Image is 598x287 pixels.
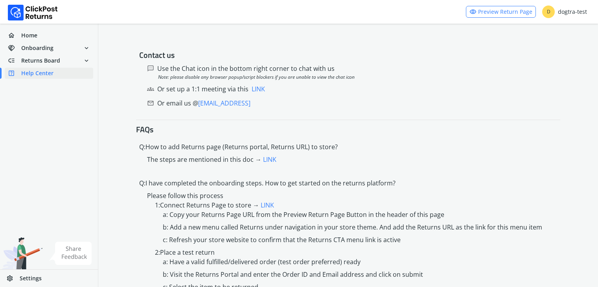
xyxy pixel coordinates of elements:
[20,274,42,282] span: Settings
[49,242,92,265] img: share feedback
[252,84,265,94] a: LINK
[261,201,274,209] a: LINK
[147,98,557,109] div: Or email us @
[147,83,557,94] div: Or set up a 1:1 meeting via this
[155,200,557,244] div: 1 : Connect Returns Page to store →
[542,6,555,18] span: D
[163,222,557,232] div: b : Add a new menu called Returns under navigation in your store theme. And add the Returns URL a...
[6,273,20,284] span: settings
[83,55,90,66] span: expand_more
[139,142,557,152] div: Q: How to add Returns page (Returns portal, Returns URL) to store?
[158,74,557,80] div: Note: please disable any browser popup/script blockers if you are unable to view the chat icon
[469,6,477,17] span: visibility
[147,63,557,74] div: Use the Chat icon in the bottom right corner to chat with us
[139,178,557,188] div: Q: I have completed the onboarding steps. How to get started on the returns platform?
[263,155,276,164] a: LINK
[8,68,21,79] span: help_center
[21,31,37,39] span: Home
[147,98,154,109] span: email
[8,43,21,54] span: handshake
[83,43,90,54] span: expand_more
[5,68,93,79] a: help_centerHelp Center
[21,44,53,52] span: Onboarding
[147,83,154,94] span: groups
[198,98,250,108] a: [EMAIL_ADDRESS]
[163,257,557,267] div: a : Have a valid fulfilled/delivered order (test order preferred) ready
[21,69,53,77] span: Help Center
[163,235,557,244] div: c : Refresh your store website to confirm that the Returns CTA menu link is active
[8,55,21,66] span: low_priority
[139,50,557,60] h4: Contact us
[136,125,560,134] h4: FAQs
[8,5,58,20] img: Logo
[542,6,587,18] div: dogtra-test
[163,210,557,219] div: a : Copy your Returns Page URL from the Preview Return Page Button in the header of this page
[21,57,60,65] span: Returns Board
[5,30,93,41] a: homeHome
[466,6,536,18] a: visibilityPreview Return Page
[147,155,557,164] div: The steps are mentioned in this doc →
[147,63,154,74] span: textsms
[8,30,21,41] span: home
[163,270,557,279] div: b : Visit the Returns Portal and enter the Order ID and Email address and click on submit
